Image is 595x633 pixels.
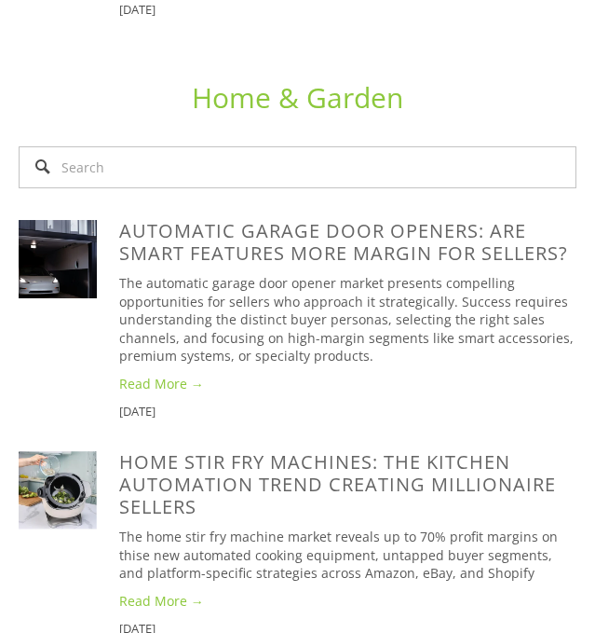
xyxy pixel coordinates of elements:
time: [DATE] [119,403,156,420]
a: Home & Garden [192,78,403,117]
p: The automatic garage door opener market presents compelling opportunities for sellers who approac... [119,274,576,365]
img: Automatic Garage Door Openers: Are Smart Features More Margin For Sellers? [19,220,97,298]
a: Read More → [119,592,576,611]
input: Search [19,146,576,188]
a: Home Stir Fry Machines: The Kitchen Automation Trend Creating Millionaire Sellers [19,451,119,533]
a: Automatic Garage Door Openers: Are Smart Features More Margin For Sellers? [19,220,119,302]
a: Automatic Garage Door Openers: Are Smart Features More Margin For Sellers? [119,218,568,266]
a: Home Stir Fry Machines: The Kitchen Automation Trend Creating Millionaire Sellers [119,449,556,519]
p: The home stir fry machine market reveals up to 70% profit margins on thise new automated cooking ... [119,528,576,583]
img: Home Stir Fry Machines: The Kitchen Automation Trend Creating Millionaire Sellers [19,451,97,530]
a: Read More → [119,375,576,393]
time: [DATE] [119,1,156,18]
